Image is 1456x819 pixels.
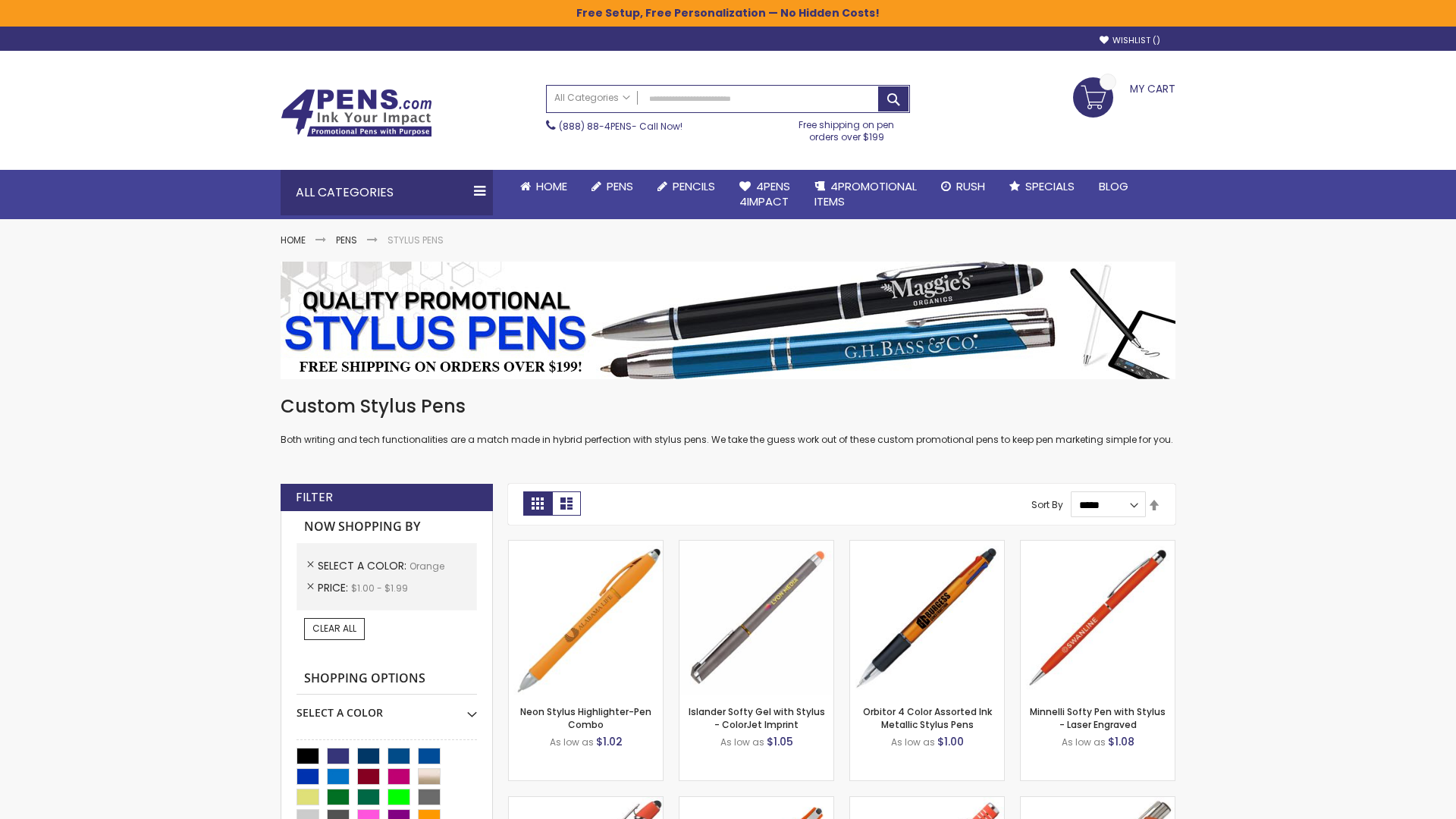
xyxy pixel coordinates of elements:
[550,736,594,748] span: As low as
[1021,541,1175,695] img: Minnelli Softy Pen with Stylus - Laser Engraved-Orange
[554,92,630,104] span: All Categories
[318,558,409,573] span: Select A Color
[645,170,727,203] a: Pencils
[814,178,917,209] span: 4PROMOTIONAL ITEMS
[783,113,911,143] div: Free shipping on pen orders over $199
[673,178,715,194] span: Pencils
[891,736,935,748] span: As low as
[409,560,444,573] span: Orange
[1108,734,1134,749] span: $1.08
[689,705,825,730] a: Islander Softy Gel with Stylus - ColorJet Imprint
[802,170,929,219] a: 4PROMOTIONALITEMS
[679,540,833,553] a: Islander Softy Gel with Stylus - ColorJet Imprint-Orange
[281,89,432,137] img: 4Pens Custom Pens and Promotional Products
[1025,178,1075,194] span: Specials
[520,705,651,730] a: Neon Stylus Highlighter-Pen Combo
[679,796,833,809] a: Avendale Velvet Touch Stylus Gel Pen-Orange
[1030,705,1166,730] a: Minnelli Softy Pen with Stylus - Laser Engraved
[1100,35,1160,46] a: Wishlist
[281,394,1175,447] div: Both writing and tech functionalities are a match made in hybrid perfection with stylus pens. We ...
[304,618,365,639] a: Clear All
[523,491,552,516] strong: Grid
[509,540,663,553] a: Neon Stylus Highlighter-Pen Combo-Orange
[1062,736,1106,748] span: As low as
[863,705,992,730] a: Orbitor 4 Color Assorted Ink Metallic Stylus Pens
[1021,796,1175,809] a: Tres-Chic Softy Brights with Stylus Pen - Laser-Orange
[1031,498,1063,511] label: Sort By
[297,511,477,543] strong: Now Shopping by
[579,170,645,203] a: Pens
[281,234,306,246] a: Home
[1099,178,1128,194] span: Blog
[607,178,633,194] span: Pens
[739,178,790,209] span: 4Pens 4impact
[536,178,567,194] span: Home
[679,541,833,695] img: Islander Softy Gel with Stylus - ColorJet Imprint-Orange
[297,695,477,720] div: Select A Color
[596,734,623,749] span: $1.02
[1021,540,1175,553] a: Minnelli Softy Pen with Stylus - Laser Engraved-Orange
[559,120,632,133] a: (888) 88-4PENS
[720,736,764,748] span: As low as
[997,170,1087,203] a: Specials
[336,234,357,246] a: Pens
[509,796,663,809] a: 4P-MS8B-Orange
[281,394,1175,419] h1: Custom Stylus Pens
[281,262,1175,379] img: Stylus Pens
[296,489,333,506] strong: Filter
[956,178,985,194] span: Rush
[297,663,477,695] strong: Shopping Options
[850,796,1004,809] a: Marin Softy Pen with Stylus - Laser Engraved-Orange
[312,622,356,635] span: Clear All
[388,234,444,246] strong: Stylus Pens
[351,582,408,595] span: $1.00 - $1.99
[547,86,638,111] a: All Categories
[318,580,351,595] span: Price
[937,734,964,749] span: $1.00
[509,541,663,695] img: Neon Stylus Highlighter-Pen Combo-Orange
[559,120,682,133] span: - Call Now!
[1087,170,1141,203] a: Blog
[727,170,802,219] a: 4Pens4impact
[850,540,1004,553] a: Orbitor 4 Color Assorted Ink Metallic Stylus Pens-Orange
[281,170,493,215] div: All Categories
[508,170,579,203] a: Home
[767,734,793,749] span: $1.05
[929,170,997,203] a: Rush
[850,541,1004,695] img: Orbitor 4 Color Assorted Ink Metallic Stylus Pens-Orange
